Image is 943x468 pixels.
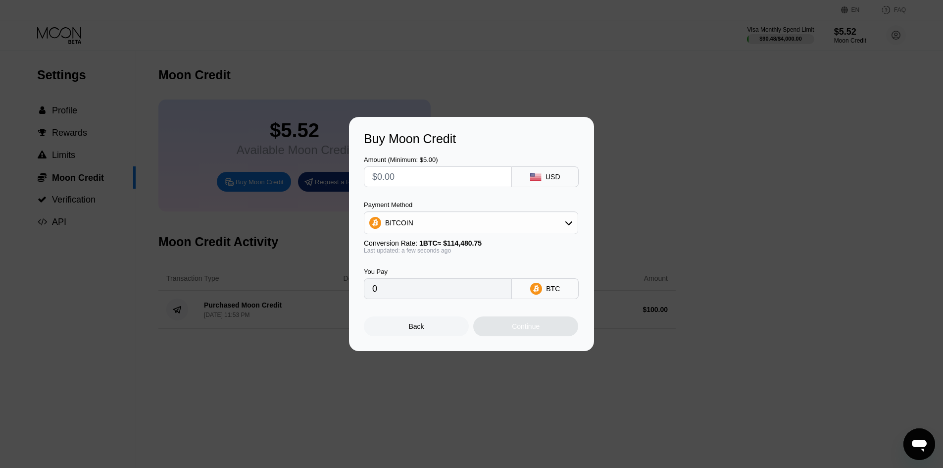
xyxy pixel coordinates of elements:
div: Last updated: a few seconds ago [364,247,578,254]
div: You Pay [364,268,512,275]
div: Amount (Minimum: $5.00) [364,156,512,163]
div: USD [546,173,560,181]
div: Back [364,316,469,336]
div: Payment Method [364,201,578,208]
div: BITCOIN [385,219,413,227]
div: BITCOIN [364,213,578,233]
iframe: Knapp för att öppna meddelandefönstret [903,428,935,460]
div: BTC [546,285,560,293]
div: Back [409,322,424,330]
div: Buy Moon Credit [364,132,579,146]
input: $0.00 [372,167,503,187]
span: 1 BTC ≈ $114,480.75 [419,239,482,247]
div: Conversion Rate: [364,239,578,247]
